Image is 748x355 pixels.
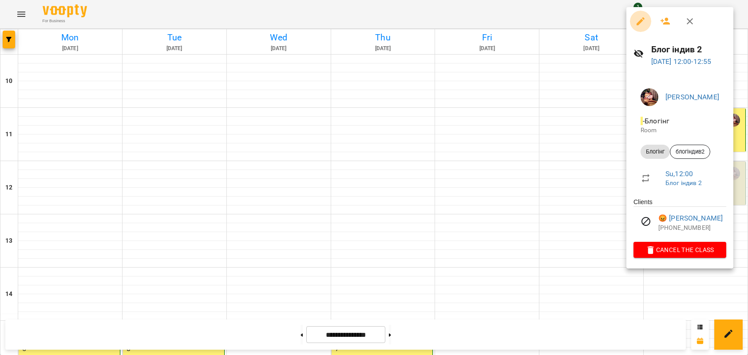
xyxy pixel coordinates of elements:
svg: Visit canceled [641,216,651,227]
span: Блогінг [641,148,670,156]
span: - Блогінг [641,117,671,125]
ul: Clients [633,197,726,242]
p: [PHONE_NUMBER] [658,224,726,233]
a: [PERSON_NAME] [665,93,719,101]
a: Блог індив 2 [665,179,702,186]
p: Room [641,126,719,135]
a: [DATE] 12:00-12:55 [651,57,712,66]
div: блогіндив2 [670,145,710,159]
a: 😡 [PERSON_NAME] [658,213,723,224]
button: Cancel the class [633,242,726,258]
span: блогіндив2 [670,148,710,156]
img: 2a048b25d2e557de8b1a299ceab23d88.jpg [641,88,658,106]
a: Su , 12:00 [665,170,693,178]
span: Cancel the class [641,245,719,255]
h6: Блог індив 2 [651,43,726,56]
